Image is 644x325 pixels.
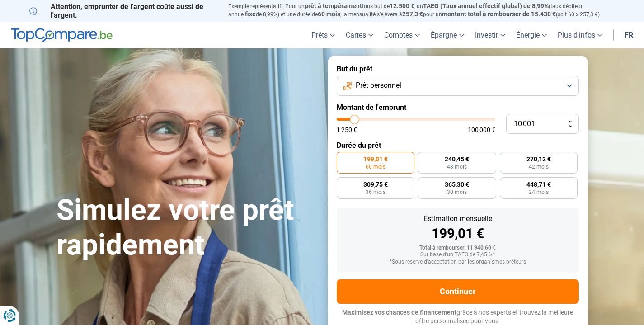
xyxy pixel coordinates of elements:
span: 1 250 € [337,127,357,133]
img: TopCompare [11,28,113,42]
span: Prêt personnel [356,80,401,90]
button: Prêt personnel [337,76,579,96]
span: 12.500 € [390,2,414,9]
span: 309,75 € [363,181,388,188]
label: But du prêt [337,65,579,73]
span: € [568,120,572,128]
span: 48 mois [447,164,467,170]
span: prêt à tempérament [305,2,362,9]
span: 60 mois [318,10,340,18]
a: Investir [470,22,511,48]
div: Sur base d'un TAEG de 7,45 %* [344,252,572,258]
div: 199,01 € [344,227,572,240]
a: Prêts [306,22,340,48]
span: 270,12 € [526,156,551,162]
label: Montant de l'emprunt [337,103,579,112]
span: 30 mois [447,189,467,195]
a: fr [619,22,639,48]
div: Total à rembourser: 11 940,60 € [344,245,572,251]
span: 36 mois [366,189,385,195]
a: Comptes [379,22,425,48]
span: 60 mois [366,164,385,170]
p: Attention, emprunter de l'argent coûte aussi de l'argent. [29,2,217,19]
p: Exemple représentatif : Pour un tous but de , un (taux débiteur annuel de 8,99%) et une durée de ... [228,2,615,19]
button: Continuer [337,279,579,304]
span: 257,3 € [402,10,423,18]
span: 199,01 € [363,156,388,162]
span: TAEG (Taux annuel effectif global) de 8,99% [423,2,549,9]
h1: Simulez votre prêt rapidement [56,193,317,263]
span: 42 mois [529,164,549,170]
span: Maximisez vos chances de financement [342,309,456,316]
span: 100 000 € [468,127,495,133]
label: Durée du prêt [337,141,579,150]
span: 24 mois [529,189,549,195]
div: Estimation mensuelle [344,215,572,222]
a: Plus d'infos [552,22,608,48]
span: 365,30 € [445,181,469,188]
div: *Sous réserve d'acceptation par les organismes prêteurs [344,259,572,265]
span: montant total à rembourser de 15.438 € [442,10,556,18]
span: 240,45 € [445,156,469,162]
span: 448,71 € [526,181,551,188]
a: Cartes [340,22,379,48]
a: Énergie [511,22,552,48]
span: fixe [245,10,256,18]
a: Épargne [425,22,470,48]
